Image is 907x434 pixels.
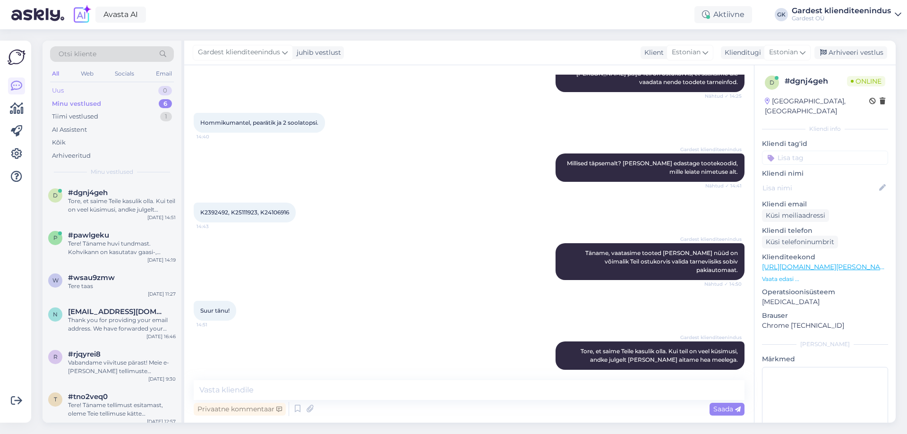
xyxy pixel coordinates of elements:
div: Minu vestlused [52,99,101,109]
div: Küsi telefoninumbrit [762,236,838,248]
div: [PERSON_NAME] [762,340,888,349]
div: [DATE] 11:27 [148,290,176,298]
div: juhib vestlust [293,48,341,58]
span: #wsau9zmw [68,273,115,282]
p: Kliendi tag'id [762,139,888,149]
p: [MEDICAL_DATA] [762,297,888,307]
span: Tore, et saime Teile kasulik olla. Kui teil on veel küsimusi, andke julgelt [PERSON_NAME] aitame ... [581,348,739,363]
span: Otsi kliente [59,49,96,59]
span: Hommikumantel, pearätik ja 2 soolatopsi. [200,119,318,126]
div: Tere! Täname tellimust esitamast, oleme Teie tellimuse kätte [PERSON_NAME] tellimus on komplektee... [68,401,176,418]
p: Kliendi email [762,199,888,209]
a: Gardest klienditeenindusGardest OÜ [792,7,901,22]
p: Märkmed [762,354,888,364]
div: Tore, et saime Teile kasulik olla. Kui teil on veel küsimusi, andke julgelt [PERSON_NAME] aitame ... [68,197,176,214]
p: Operatsioonisüsteem [762,287,888,297]
img: explore-ai [72,5,92,25]
div: Kõik [52,138,66,147]
input: Lisa tag [762,151,888,165]
div: Web [79,68,95,80]
div: Thank you for providing your email address. We have forwarded your product availability inquiry t... [68,316,176,333]
span: 14:43 [197,223,232,230]
p: Kliendi telefon [762,226,888,236]
span: #rjqyrei8 [68,350,101,358]
div: GK [775,8,788,21]
div: Arhiveeri vestlus [814,46,887,59]
div: [GEOGRAPHIC_DATA], [GEOGRAPHIC_DATA] [765,96,869,116]
div: Klient [641,48,664,58]
span: Estonian [769,47,798,58]
div: [DATE] 16:46 [146,333,176,340]
div: Küsi meiliaadressi [762,209,829,222]
div: AI Assistent [52,125,87,135]
span: Gardest klienditeenindus [198,47,280,58]
p: Brauser [762,311,888,321]
span: d [770,79,774,86]
div: Privaatne kommentaar [194,403,286,416]
span: Minu vestlused [91,168,133,176]
div: Arhiveeritud [52,151,91,161]
span: 14:51 [197,321,232,328]
div: Tiimi vestlused [52,112,98,121]
span: Gardest klienditeenindus [680,334,742,341]
div: Uus [52,86,64,95]
span: Nähtud ✓ 14:41 [705,182,742,189]
div: Klienditugi [721,48,761,58]
span: p [53,234,58,241]
div: Kliendi info [762,125,888,133]
img: Askly Logo [8,48,26,66]
p: Chrome [TECHNICAL_ID] [762,321,888,331]
div: 1 [160,112,172,121]
div: Aktiivne [694,6,752,23]
span: novus_lt@yahoo.com [68,307,166,316]
p: Kliendi nimi [762,169,888,179]
span: t [54,396,57,403]
span: Gardest klienditeenindus [680,146,742,153]
div: Socials [113,68,136,80]
span: Täname, vaatasime tooted [PERSON_NAME] nüüd on võimalik Teil ostukorvis valida tarneviisiks sobiv... [585,249,739,273]
span: r [53,353,58,360]
span: 14:51 [706,370,742,377]
span: d [53,192,58,199]
div: [DATE] 14:51 [147,214,176,221]
a: [URL][DOMAIN_NAME][PERSON_NAME] [762,263,892,271]
div: [DATE] 12:57 [147,418,176,425]
div: Gardest OÜ [792,15,891,22]
div: 0 [158,86,172,95]
div: 6 [159,99,172,109]
span: Suur tänu! [200,307,230,314]
div: All [50,68,61,80]
span: #tno2veq0 [68,392,108,401]
div: Email [154,68,174,80]
span: Saada [713,405,741,413]
span: K2392492, K25111923, K24106916 [200,209,289,216]
span: Nähtud ✓ 14:25 [705,93,742,100]
input: Lisa nimi [762,183,877,193]
div: Vabandame viivituse pärast! Meie e-[PERSON_NAME] tellimuste väljastusala asub meie keskuses aadre... [68,358,176,375]
span: #dgnj4geh [68,188,108,197]
span: #pawlgeku [68,231,109,239]
span: Millised täpsemalt? [PERSON_NAME] edastage tootekoodid, mille leiate nimetuse alt. [567,160,739,175]
span: Nähtud ✓ 14:50 [704,281,742,288]
span: n [53,311,58,318]
div: Tere! Täname huvi tundmast. Kohvikann on kasutatav gaasi-, elektrilisel, keraamilisel ja induktsi... [68,239,176,256]
div: Gardest klienditeenindus [792,7,891,15]
span: 14:40 [197,133,232,140]
span: w [52,277,59,284]
a: Avasta AI [95,7,146,23]
p: Klienditeekond [762,252,888,262]
p: Vaata edasi ... [762,275,888,283]
div: Tere taas [68,282,176,290]
div: [DATE] 9:30 [148,375,176,383]
span: Estonian [672,47,701,58]
span: Gardest klienditeenindus [680,236,742,243]
div: [DATE] 14:19 [147,256,176,264]
span: Online [847,76,885,86]
div: # dgnj4geh [785,76,847,87]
